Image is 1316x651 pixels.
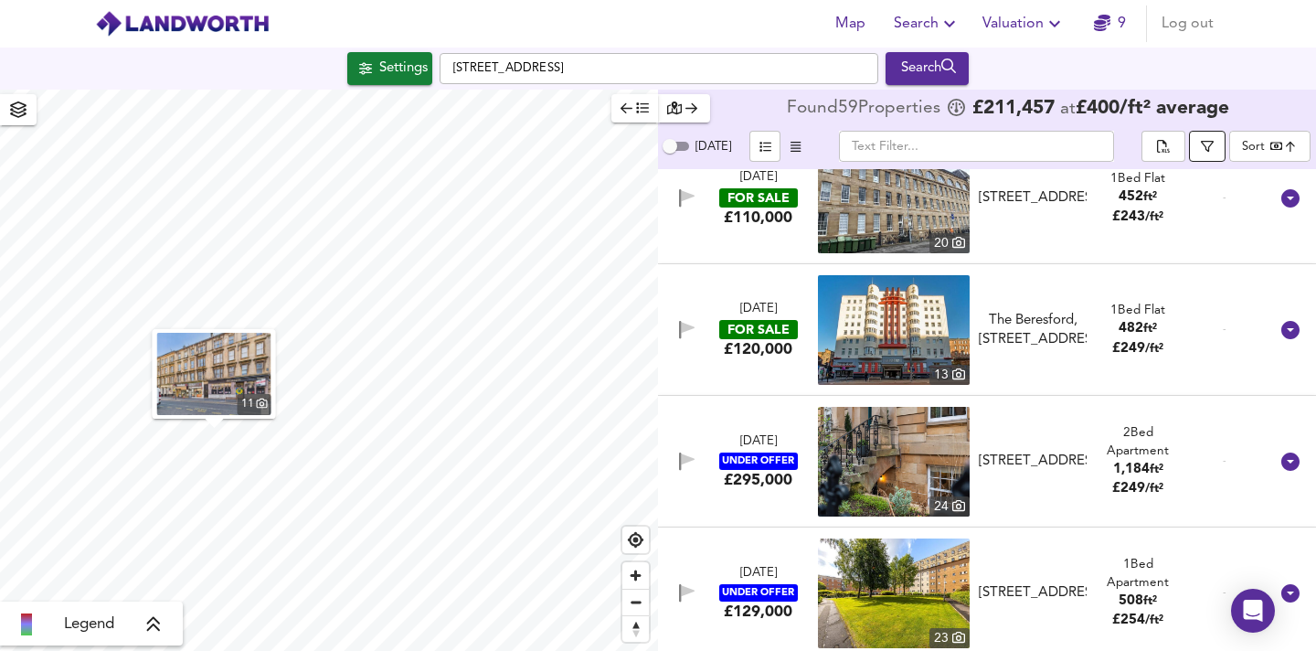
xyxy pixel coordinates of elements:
[1223,191,1226,205] span: -
[886,52,969,85] button: Search
[1279,451,1301,473] svg: Show Details
[1279,187,1301,209] svg: Show Details
[740,301,777,318] div: [DATE]
[982,11,1066,37] span: Valuation
[929,233,970,253] div: 20
[1143,323,1157,335] span: ft²
[818,407,970,517] a: property thumbnail 24
[1112,210,1163,224] span: £ 243
[1094,11,1126,37] a: 9
[1145,483,1163,495] span: / ft²
[622,616,649,642] span: Reset bearing to north
[821,5,879,42] button: Map
[622,590,649,615] span: Zoom out
[818,275,970,385] img: property thumbnail
[1141,131,1185,162] div: split button
[886,52,969,85] div: Run Your Search
[972,100,1055,118] span: £ 211,457
[839,131,1114,162] input: Text Filter...
[1145,343,1163,355] span: / ft²
[719,584,798,602] div: UNDER OFFER
[787,100,945,118] div: Found 59 Propert ies
[719,453,798,470] div: UNDER OFFER
[719,188,798,208] div: FOR SALE
[64,614,114,635] span: Legend
[695,141,731,153] span: [DATE]
[1112,614,1163,627] span: £ 254
[1094,556,1181,592] div: 1 Bed Apartment
[1076,99,1229,118] span: £ 400 / ft² average
[1112,342,1163,356] span: £ 249
[347,52,432,85] button: Settings
[818,275,970,385] a: property thumbnail 13
[1279,582,1301,604] svg: Show Details
[95,10,270,37] img: logo
[979,188,1087,208] div: [STREET_ADDRESS]
[929,496,970,517] div: 24
[1162,11,1214,37] span: Log out
[1080,5,1139,42] button: 9
[347,52,432,85] div: Click to configure Search Settings
[622,562,649,589] button: Zoom in
[979,583,1087,603] div: [STREET_ADDRESS]
[658,133,1316,264] div: [DATE]FOR SALE£110,000 property thumbnail 20 [STREET_ADDRESS]1Bed Flat452ft²£243/ft² -
[975,5,1073,42] button: Valuation
[1223,454,1226,468] span: -
[979,311,1087,350] div: The Beresford, [STREET_ADDRESS]
[929,628,970,648] div: 23
[724,602,792,622] div: £129,000
[740,169,777,187] div: [DATE]
[658,264,1316,396] div: [DATE]FOR SALE£120,000 property thumbnail 13 The Beresford, [STREET_ADDRESS]1Bed Flat482ft²£249/f...
[1113,463,1150,476] span: 1,184
[719,320,798,339] div: FOR SALE
[818,407,970,517] img: property thumbnail
[1242,138,1265,155] div: Sort
[1110,170,1165,187] div: 1 Bed Flat
[1119,322,1143,336] span: 482
[724,339,792,359] div: £120,000
[622,527,649,553] button: Find my location
[1112,482,1163,496] span: £ 249
[724,470,792,490] div: £295,000
[894,11,960,37] span: Search
[440,53,878,84] input: Enter a location...
[1060,101,1076,118] span: at
[1094,424,1181,460] div: 2 Bed Apartment
[153,329,276,419] button: property thumbnail 11
[818,144,970,253] a: property thumbnail 20
[238,394,271,415] div: 11
[1150,464,1163,475] span: ft²
[622,615,649,642] button: Reset bearing to north
[1145,211,1163,223] span: / ft²
[890,57,964,80] div: Search
[818,539,970,648] img: property thumbnail
[157,333,271,415] img: property thumbnail
[658,396,1316,528] div: [DATE]UNDER OFFER£295,000 property thumbnail 24 [STREET_ADDRESS]2Bed Apartment1,184ft²£249/ft² -
[157,333,271,415] a: property thumbnail 11
[622,589,649,615] button: Zoom out
[1110,302,1165,319] div: 1 Bed Flat
[1143,595,1157,607] span: ft²
[818,539,970,648] a: property thumbnail 23
[379,57,428,80] div: Settings
[1143,191,1157,203] span: ft²
[828,11,872,37] span: Map
[1223,586,1226,600] span: -
[929,365,970,385] div: 13
[1145,614,1163,626] span: / ft²
[1154,5,1221,42] button: Log out
[740,565,777,582] div: [DATE]
[818,144,970,253] img: property thumbnail
[1223,323,1226,336] span: -
[886,5,968,42] button: Search
[979,452,1087,471] div: [STREET_ADDRESS]
[1279,319,1301,341] svg: Show Details
[1119,594,1143,608] span: 508
[971,452,1094,471] div: 107A Hill Street, Garnethill, G3 6TY
[740,433,777,451] div: [DATE]
[1229,131,1311,162] div: Sort
[724,208,792,228] div: £110,000
[1119,190,1143,204] span: 452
